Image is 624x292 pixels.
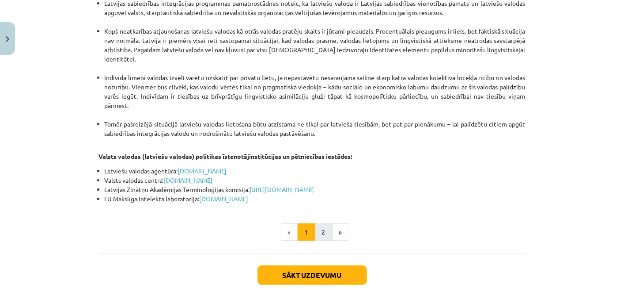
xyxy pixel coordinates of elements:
li: Tomēr pašreizējā situācijā latviešu valodas lietošana būtu atzīstama ne tikai par latvieša tiesīb... [105,119,526,138]
a: [DOMAIN_NAME] [164,176,213,184]
a: [DOMAIN_NAME] [178,167,227,175]
li: Latvijas Zinātņu Akadēmijas Terminoloģijas komisija: [105,185,526,194]
li: Latviešu valodas aģentūra: [105,166,526,176]
li: Kopš neatkarības atjaunošanas latviešu valodas kā otrās valodas pratēju skaits ir jūtami pieaudzi... [105,27,526,73]
li: Valsts valodas centrs: [105,176,526,185]
li: LU Mākslīgā intelekta laboratorija: [105,194,526,204]
a: [URL][DOMAIN_NAME] [250,185,314,193]
a: [DOMAIN_NAME] [200,195,249,203]
button: 2 [315,223,333,241]
li: Indivīda līmenī valodas izvēli varētu uzskatīt par privātu lietu, ja nepastāvētu nesaraujama saik... [105,73,526,119]
nav: Page navigation example [99,223,526,241]
button: Sākt uzdevumu [257,265,367,285]
img: icon-close-lesson-0947bae3869378f0d4975bcd49f059093ad1ed9edebbc8119c70593378902aed.svg [6,36,9,42]
strong: Valsts valodas (latviešu valodas) politikas īstenotājinstitūcijas un pētniecības iestādes: [99,152,352,160]
button: » [332,223,349,241]
button: 1 [298,223,315,241]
